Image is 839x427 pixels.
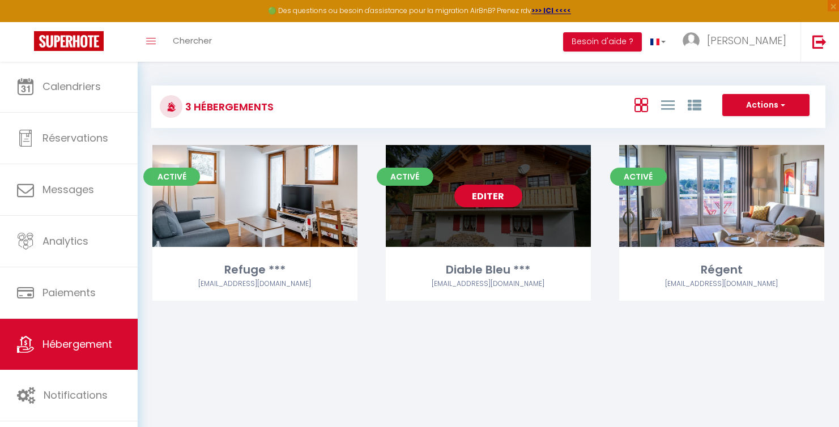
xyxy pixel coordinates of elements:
span: Analytics [42,234,88,248]
span: Chercher [173,35,212,46]
div: Airbnb [386,279,591,289]
a: Editer [454,185,522,207]
span: Activé [610,168,667,186]
span: Hébergement [42,337,112,351]
div: Régent [619,261,824,279]
a: Vue par Groupe [688,95,701,114]
span: [PERSON_NAME] [707,33,786,48]
span: Calendriers [42,79,101,93]
h3: 3 Hébergements [182,94,274,119]
span: Activé [377,168,433,186]
span: Activé [143,168,200,186]
a: Chercher [164,22,220,62]
img: logout [812,35,827,49]
a: Vue en Box [634,95,648,114]
a: >>> ICI <<<< [531,6,571,15]
img: Super Booking [34,31,104,51]
a: ... [PERSON_NAME] [674,22,800,62]
img: ... [683,32,700,49]
div: Airbnb [619,279,824,289]
button: Besoin d'aide ? [563,32,642,52]
span: Messages [42,182,94,197]
span: Réservations [42,131,108,145]
button: Actions [722,94,810,117]
a: Vue en Liste [661,95,675,114]
span: Paiements [42,285,96,300]
span: Notifications [44,388,108,402]
div: Diable Bleu *** [386,261,591,279]
div: Airbnb [152,279,357,289]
